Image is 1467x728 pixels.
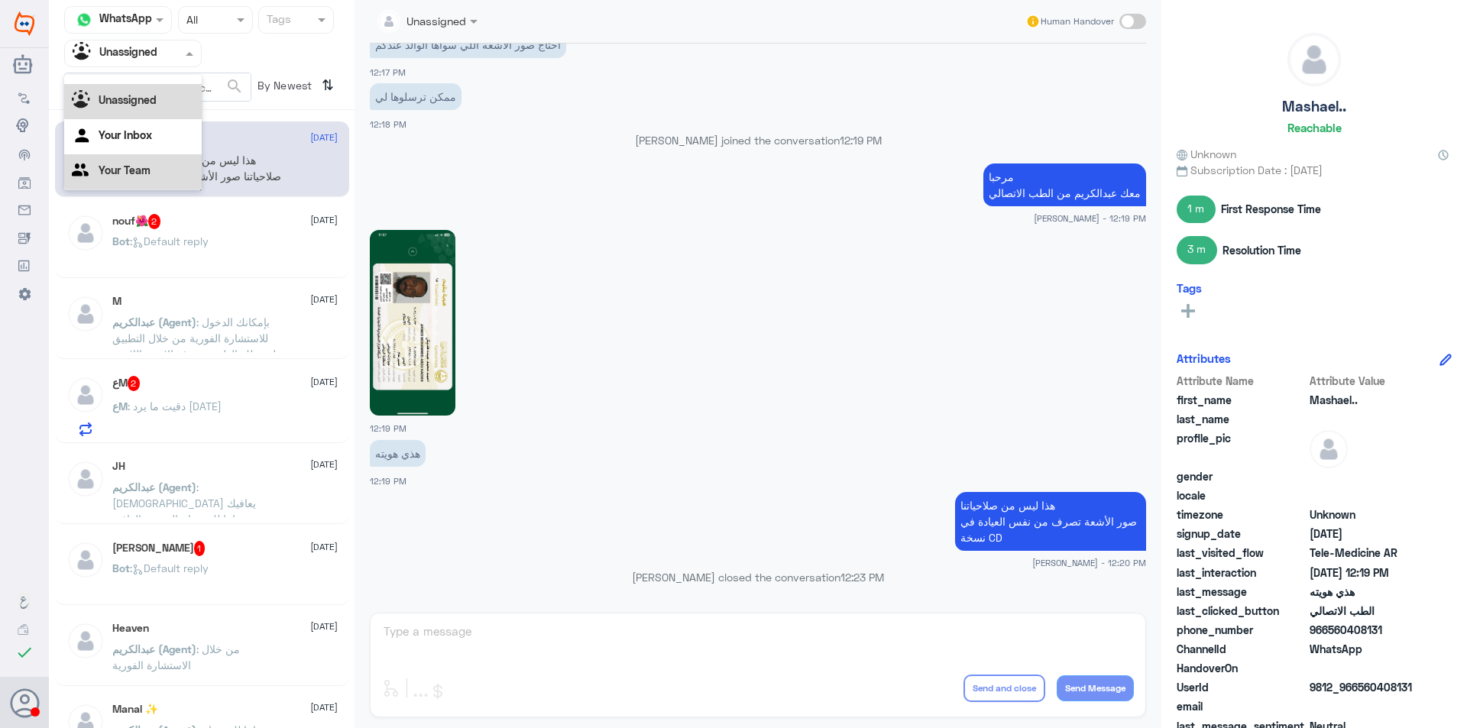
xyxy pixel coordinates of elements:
img: 1754037455503373.jpg [370,230,455,416]
span: null [1310,487,1420,503]
span: 12:19 PM [840,134,882,147]
span: 12:18 PM [370,119,406,129]
span: last_name [1177,411,1307,427]
p: 17/8/2025, 12:18 PM [370,83,461,110]
span: 2025-08-17T09:19:32.904Z [1310,565,1420,581]
span: last_visited_flow [1177,545,1307,561]
span: 966560408131 [1310,622,1420,638]
h5: عM [112,376,141,391]
span: 12:17 PM [370,67,406,77]
b: Your Inbox [99,128,152,141]
span: phone_number [1177,622,1307,638]
p: 17/8/2025, 12:19 PM [370,440,426,467]
span: 2 [148,214,161,229]
h5: Mohd AlGahtAni [112,541,206,556]
p: 17/8/2025, 12:19 PM [983,163,1146,206]
span: 12:23 PM [840,571,884,584]
p: 17/8/2025, 12:17 PM [370,31,566,58]
span: Tele-Medicine AR [1310,545,1420,561]
h6: Tags [1177,281,1202,295]
span: Subscription Date : [DATE] [1177,162,1452,178]
span: 1 m [1177,196,1216,223]
p: [PERSON_NAME] joined the conversation [370,132,1146,148]
img: yourInbox.svg [72,125,95,148]
span: [DATE] [310,540,338,554]
img: defaultAdmin.png [66,214,105,252]
i: check [15,643,34,662]
span: search [225,77,244,95]
span: 2025-08-17T09:17:17.086Z [1310,526,1420,542]
span: : Default reply [130,235,209,248]
img: Widebot Logo [15,11,34,36]
span: last_interaction [1177,565,1307,581]
img: defaultAdmin.png [66,541,105,579]
i: ⇅ [322,73,334,98]
span: [DATE] [310,375,338,389]
p: 17/8/2025, 12:20 PM [955,492,1146,551]
span: 12:19 PM [370,476,406,486]
img: Unassigned.svg [72,90,95,113]
span: [DATE] [310,458,338,471]
h5: Manal ✨ [112,703,158,716]
span: signup_date [1177,526,1307,542]
span: الطب الاتصالي [1310,603,1420,619]
span: عM [112,400,128,413]
span: last_clicked_button [1177,603,1307,619]
span: profile_pic [1177,430,1307,465]
span: [DATE] [310,293,338,306]
img: Unassigned.svg [73,42,96,65]
span: : دقيت ما يرد [DATE] [128,400,222,413]
button: search [225,74,244,99]
span: 1 [194,541,206,556]
h5: nouf🌺 [112,214,161,229]
b: Unassigned [99,93,157,106]
button: Send and close [963,675,1045,702]
span: [PERSON_NAME] - 12:20 PM [1032,556,1146,569]
img: yourTeam.svg [72,160,95,183]
span: locale [1177,487,1307,503]
span: null [1310,660,1420,676]
span: 3 m [1177,236,1217,264]
span: Bot [112,235,130,248]
b: Your Team [99,163,151,176]
span: 2 [1310,641,1420,657]
span: Attribute Name [1177,373,1307,389]
p: [PERSON_NAME] closed the conversation [370,569,1146,585]
button: Send Message [1057,675,1134,701]
span: عبدالكريم (Agent) [112,642,196,655]
span: 2 [128,376,141,391]
span: Bot [112,561,130,574]
span: null [1310,698,1420,714]
span: Attribute Value [1310,373,1420,389]
img: whatsapp.png [73,8,96,31]
span: timezone [1177,506,1307,523]
span: Unknown [1310,506,1420,523]
h5: Mashael.. [1282,98,1346,115]
img: defaultAdmin.png [66,376,105,414]
h6: Reachable [1287,121,1342,134]
span: First Response Time [1221,201,1321,217]
h5: M [112,295,121,308]
span: : بإمكانك الدخول للاستشارة الفورية من خلال التطبيق ليعيد لك الطبيب صرف الادوية اللازمة [112,315,276,361]
img: defaultAdmin.png [66,295,105,333]
span: [DATE] [310,620,338,633]
span: UserId [1177,679,1307,695]
img: defaultAdmin.png [1310,430,1348,468]
span: [PERSON_NAME] - 12:19 PM [1034,212,1146,225]
span: Unknown [1177,146,1236,162]
span: null [1310,468,1420,484]
img: defaultAdmin.png [66,460,105,498]
h6: Attributes [1177,351,1231,365]
span: Mashael.. [1310,392,1420,408]
h5: JH [112,460,125,473]
h5: Heaven [112,622,149,635]
button: Avatar [10,688,39,717]
span: عبدالكريم (Agent) [112,315,196,328]
span: [DATE] [310,213,338,227]
span: HandoverOn [1177,660,1307,676]
span: [DATE] [310,131,338,144]
img: defaultAdmin.png [1288,34,1340,86]
span: first_name [1177,392,1307,408]
span: By Newest [251,73,316,103]
span: هذي هويته [1310,584,1420,600]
